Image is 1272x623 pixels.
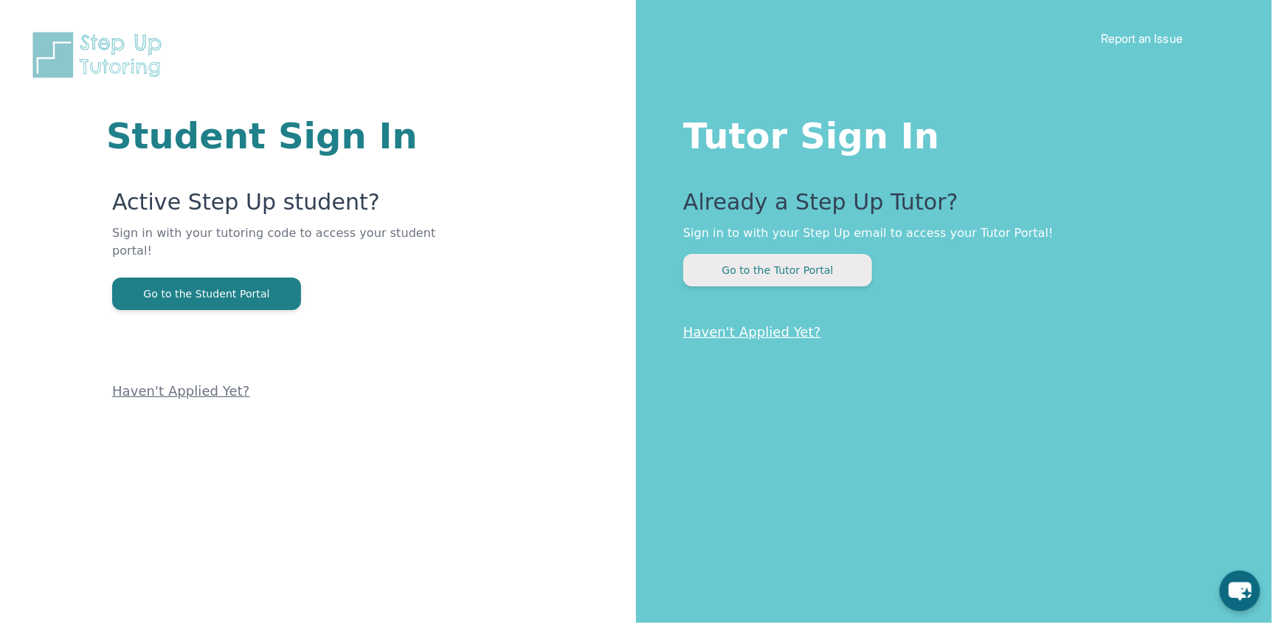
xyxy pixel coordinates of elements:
[30,30,171,80] img: Step Up Tutoring horizontal logo
[1220,571,1260,611] button: chat-button
[112,286,301,300] a: Go to the Student Portal
[683,189,1213,224] p: Already a Step Up Tutor?
[683,324,821,340] a: Haven't Applied Yet?
[683,263,872,277] a: Go to the Tutor Portal
[1101,31,1183,46] a: Report an Issue
[112,189,459,224] p: Active Step Up student?
[683,112,1213,154] h1: Tutor Sign In
[112,383,250,399] a: Haven't Applied Yet?
[683,254,872,286] button: Go to the Tutor Portal
[106,118,459,154] h1: Student Sign In
[112,224,459,278] p: Sign in with your tutoring code to access your student portal!
[683,224,1213,242] p: Sign in to with your Step Up email to access your Tutor Portal!
[112,278,301,310] button: Go to the Student Portal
